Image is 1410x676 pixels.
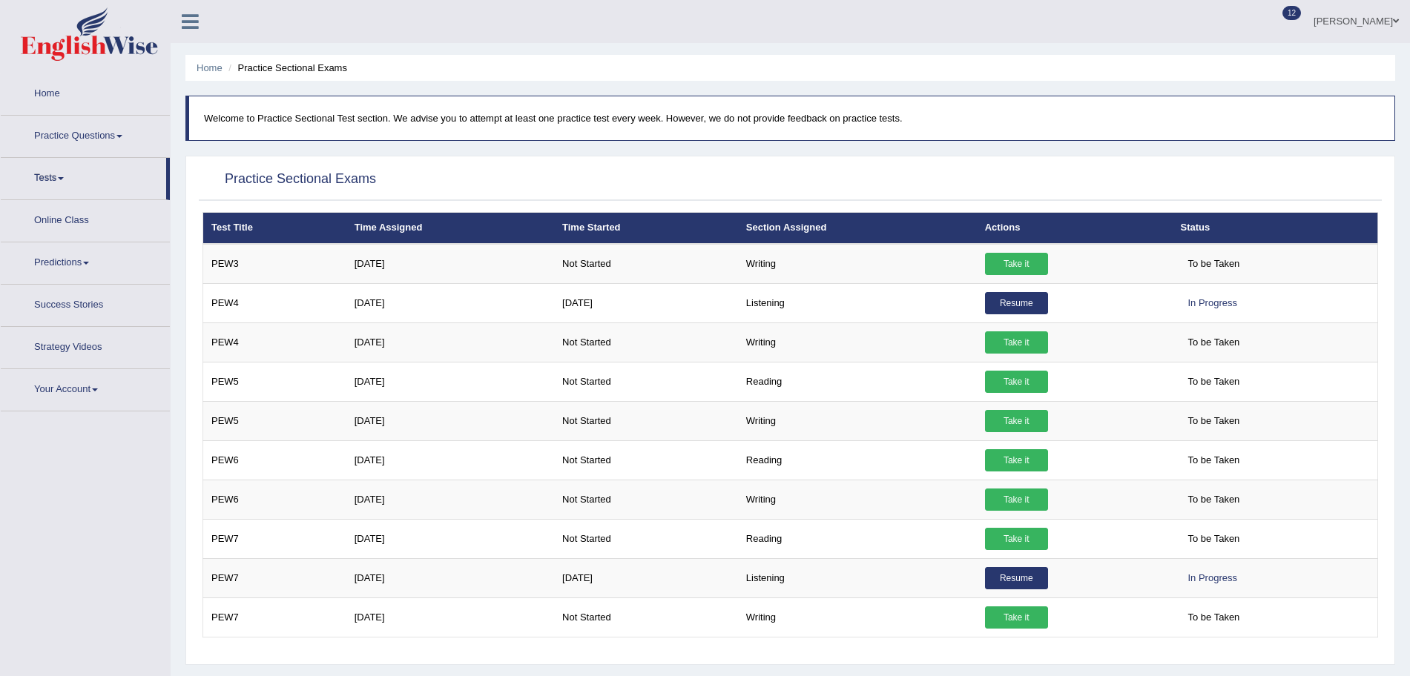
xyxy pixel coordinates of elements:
[985,488,1048,511] a: Take it
[554,597,738,637] td: Not Started
[1,369,170,406] a: Your Account
[1,158,166,195] a: Tests
[1,285,170,322] a: Success Stories
[554,401,738,440] td: Not Started
[346,558,554,597] td: [DATE]
[203,440,346,480] td: PEW6
[1180,331,1247,354] span: To be Taken
[554,362,738,401] td: Not Started
[554,558,738,597] td: [DATE]
[225,61,347,75] li: Practice Sectional Exams
[554,519,738,558] td: Not Started
[1180,371,1247,393] span: To be Taken
[1180,292,1244,314] div: In Progress
[1180,410,1247,432] span: To be Taken
[203,519,346,558] td: PEW7
[346,322,554,362] td: [DATE]
[1180,488,1247,511] span: To be Taken
[346,519,554,558] td: [DATE]
[738,519,977,558] td: Reading
[346,401,554,440] td: [DATE]
[985,331,1048,354] a: Take it
[738,558,977,597] td: Listening
[346,480,554,519] td: [DATE]
[203,362,346,401] td: PEW5
[202,168,376,190] h2: Practice Sectional Exams
[203,597,346,637] td: PEW7
[985,410,1048,432] a: Take it
[1,116,170,153] a: Practice Questions
[346,283,554,322] td: [DATE]
[554,322,738,362] td: Not Started
[738,213,977,244] th: Section Assigned
[738,362,977,401] td: Reading
[738,440,977,480] td: Reading
[1180,528,1247,550] span: To be Taken
[985,449,1048,471] a: Take it
[346,440,554,480] td: [DATE]
[554,213,738,244] th: Time Started
[203,322,346,362] td: PEW4
[1,242,170,279] a: Predictions
[197,62,223,73] a: Home
[1,327,170,364] a: Strategy Videos
[203,558,346,597] td: PEW7
[738,401,977,440] td: Writing
[203,283,346,322] td: PEW4
[977,213,1173,244] th: Actions
[1180,253,1247,275] span: To be Taken
[985,606,1048,629] a: Take it
[985,292,1048,314] a: Resume
[1180,567,1244,589] div: In Progress
[203,213,346,244] th: Test Title
[985,371,1048,393] a: Take it
[1,73,170,110] a: Home
[738,597,977,637] td: Writing
[346,244,554,284] td: [DATE]
[203,244,346,284] td: PEW3
[554,244,738,284] td: Not Started
[346,597,554,637] td: [DATE]
[738,283,977,322] td: Listening
[203,480,346,519] td: PEW6
[738,244,977,284] td: Writing
[1180,606,1247,629] span: To be Taken
[554,440,738,480] td: Not Started
[738,480,977,519] td: Writing
[203,401,346,440] td: PEW5
[1,200,170,237] a: Online Class
[1180,449,1247,471] span: To be Taken
[985,253,1048,275] a: Take it
[554,283,738,322] td: [DATE]
[1282,6,1301,20] span: 12
[985,567,1048,589] a: Resume
[985,528,1048,550] a: Take it
[738,322,977,362] td: Writing
[204,111,1380,125] p: Welcome to Practice Sectional Test section. We advise you to attempt at least one practice test e...
[346,362,554,401] td: [DATE]
[554,480,738,519] td: Not Started
[346,213,554,244] th: Time Assigned
[1172,213,1377,244] th: Status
